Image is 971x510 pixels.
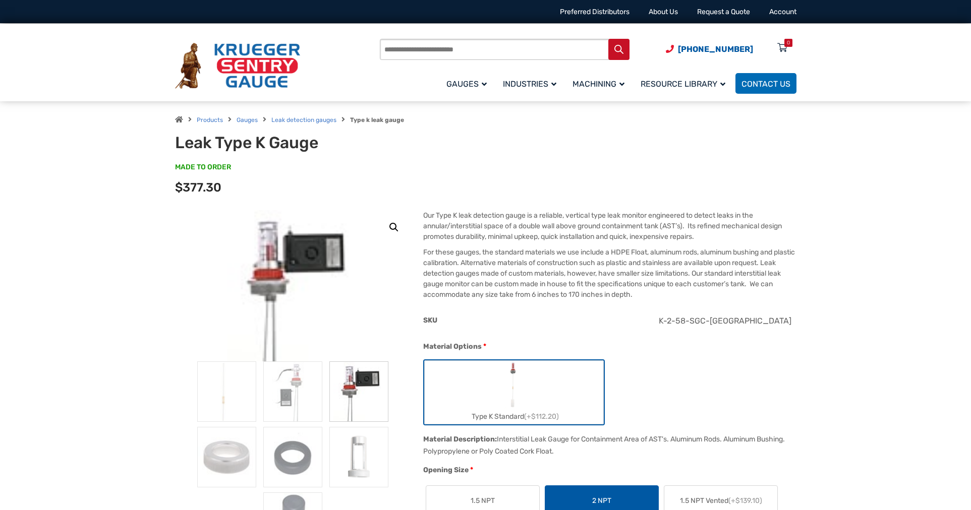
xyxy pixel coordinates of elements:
[263,427,322,487] img: Leak Type K Gauge - Image 5
[197,361,256,422] img: Leak Detection Gauge
[329,427,388,487] img: ALG-OF
[197,116,223,123] a: Products
[697,8,750,16] a: Request a Quote
[728,496,762,505] span: (+$139.10)
[649,8,678,16] a: About Us
[271,116,336,123] a: Leak detection gauges
[423,435,497,443] span: Material Description:
[423,316,437,325] span: SKU
[425,409,603,424] div: Type K Standard
[385,218,403,236] a: View full-screen image gallery
[423,466,469,474] span: Opening Size
[197,427,256,487] img: Leak Type K Gauge - Image 4
[659,316,791,326] span: K-2-58-SGC-[GEOGRAPHIC_DATA]
[263,361,322,422] img: Leak Type K Gauge - Image 2
[524,412,559,421] span: (+$112.20)
[635,72,735,95] a: Resource Library
[425,361,603,424] label: Type K Standard
[735,73,796,94] a: Contact Us
[446,79,487,89] span: Gauges
[471,495,495,506] span: 1.5 NPT
[175,162,231,172] span: MADE TO ORDER
[680,495,762,506] span: 1.5 NPT Vented
[560,8,630,16] a: Preferred Distributors
[470,465,473,475] abbr: required
[423,247,796,300] p: For these gauges, the standard materials we use include a HDPE Float, aluminum rods, aluminum bus...
[503,79,556,89] span: Industries
[666,43,753,55] a: Phone Number (920) 434-8860
[175,133,424,152] h1: Leak Type K Gauge
[573,79,624,89] span: Machining
[787,39,790,47] div: 0
[741,79,790,89] span: Contact Us
[678,44,753,54] span: [PHONE_NUMBER]
[504,361,524,409] img: Leak Detection Gauge
[769,8,796,16] a: Account
[592,495,611,506] span: 2 NPT
[175,43,300,89] img: Krueger Sentry Gauge
[350,116,404,123] strong: Type k leak gauge
[423,210,796,242] p: Our Type K leak detection gauge is a reliable, vertical type leak monitor engineered to detect le...
[175,180,221,195] span: $377.30
[329,361,388,422] img: Leak Type K Gauge - Image 3
[641,79,725,89] span: Resource Library
[227,210,359,361] img: Leak Type K Gauge - Image 3
[423,435,785,456] div: Interstitial Leak Gauge for Containment Area of AST's. Aluminum Rods. Aluminum Bushing. Polypropy...
[423,342,482,351] span: Material Options
[497,72,566,95] a: Industries
[237,116,258,123] a: Gauges
[566,72,635,95] a: Machining
[483,341,486,352] abbr: required
[440,72,497,95] a: Gauges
